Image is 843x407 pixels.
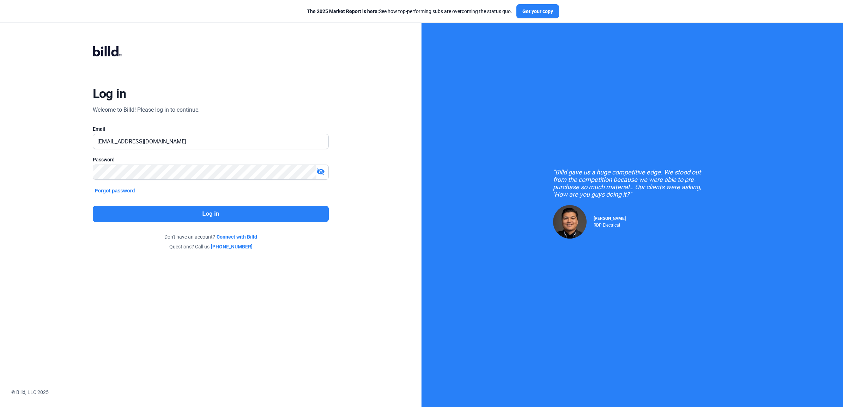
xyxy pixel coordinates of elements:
[217,233,257,240] a: Connect with Billd
[316,167,325,176] mat-icon: visibility_off
[516,4,559,18] button: Get your copy
[93,243,329,250] div: Questions? Call us
[594,216,626,221] span: [PERSON_NAME]
[93,86,126,101] div: Log in
[93,233,329,240] div: Don't have an account?
[93,187,137,195] button: Forgot password
[93,206,329,222] button: Log in
[307,8,379,14] span: The 2025 Market Report is here:
[93,156,329,163] div: Password
[93,125,329,132] div: Email
[211,243,253,250] a: [PHONE_NUMBER]
[307,8,512,15] div: See how top-performing subs are overcoming the status quo.
[594,221,626,228] div: RDP Electrical
[93,106,200,114] div: Welcome to Billd! Please log in to continue.
[553,168,712,198] div: "Billd gave us a huge competitive edge. We stood out from the competition because we were able to...
[553,205,587,239] img: Raul Pacheco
